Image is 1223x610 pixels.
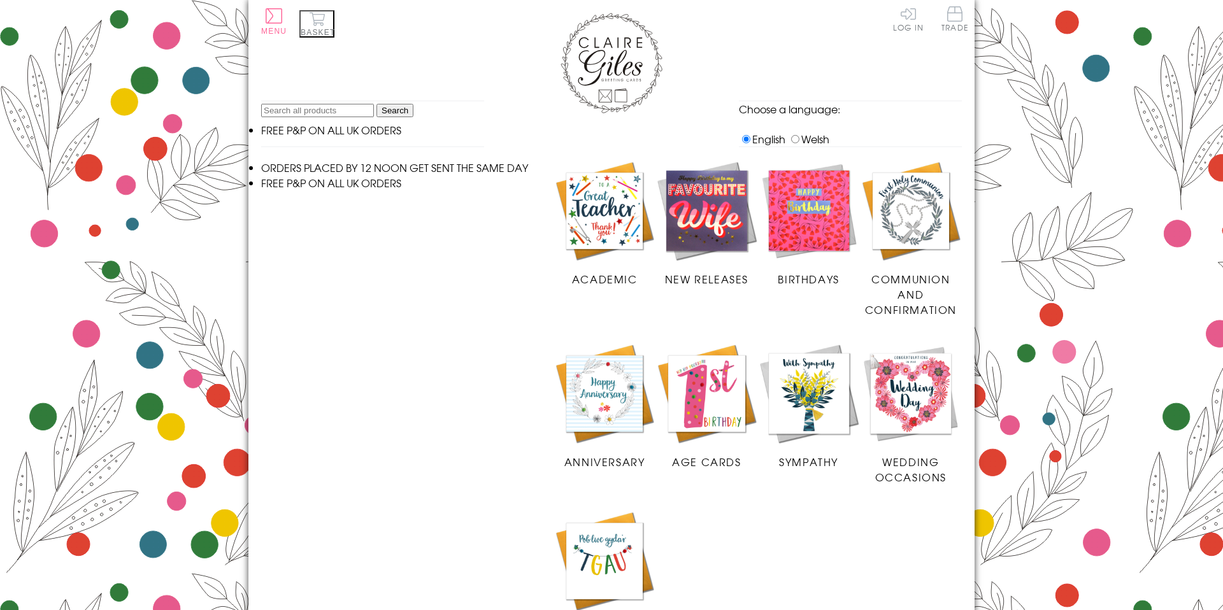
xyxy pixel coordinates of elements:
[655,343,757,469] a: Age Cards
[758,160,860,287] a: Birthdays
[779,454,838,469] span: Sympathy
[299,10,334,38] button: Basket
[875,454,947,485] span: Wedding Occasions
[572,271,638,287] span: Academic
[261,104,374,117] input: Search all products
[564,454,645,469] span: Anniversary
[788,131,829,146] label: Welsh
[739,101,962,117] p: Choose a language:
[941,6,968,34] a: Trade
[261,27,287,36] span: Menu
[261,160,528,175] span: ORDERS PLACED BY 12 NOON GET SENT THE SAME DAY
[672,454,741,469] span: Age Cards
[261,8,287,36] button: Menu
[554,160,655,287] a: Academic
[778,271,839,287] span: Birthdays
[941,6,968,31] span: Trade
[561,13,662,113] img: Claire Giles Greetings Cards
[655,160,757,287] a: New Releases
[376,104,413,117] input: Search
[665,271,748,287] span: New Releases
[554,343,655,469] a: Anniversary
[791,135,799,143] input: Welsh
[865,271,957,317] span: Communion and Confirmation
[261,175,401,190] span: FREE P&P ON ALL UK ORDERS
[860,343,962,485] a: Wedding Occasions
[860,160,962,317] a: Communion and Confirmation
[758,343,860,469] a: Sympathy
[742,135,750,143] input: English
[893,6,924,31] a: Log In
[739,131,785,146] label: English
